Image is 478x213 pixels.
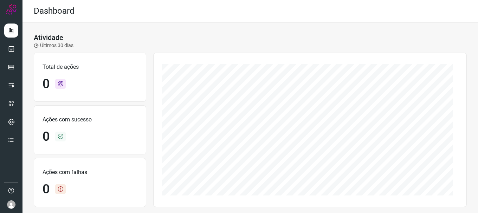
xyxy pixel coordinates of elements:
p: Ações com sucesso [43,115,137,124]
p: Total de ações [43,63,137,71]
img: avatar-user-boy.jpg [7,200,15,209]
p: Ações com falhas [43,168,137,177]
img: Logo [6,4,17,15]
h3: Atividade [34,33,63,42]
h1: 0 [43,182,50,197]
h1: 0 [43,76,50,92]
h1: 0 [43,129,50,144]
h2: Dashboard [34,6,75,16]
p: Últimos 30 dias [34,42,73,49]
